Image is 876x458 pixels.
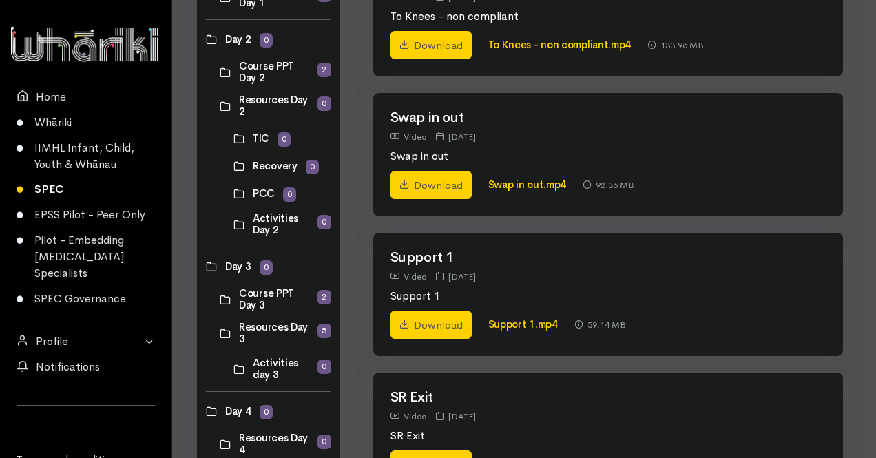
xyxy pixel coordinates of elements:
div: Video [390,269,427,284]
h2: Support 1 [390,250,826,265]
p: Swap in out [390,148,826,165]
a: Download [390,311,472,340]
h2: SR Exit [390,390,826,405]
a: Swap in out.mp4 [488,178,567,191]
p: To Knees - non compliant [390,8,826,25]
div: [DATE] [435,269,476,284]
a: Download [390,171,472,200]
a: Download [390,31,472,60]
div: 133.96 MB [647,38,704,52]
div: 59.14 MB [574,318,626,332]
a: To Knees - non compliant.mp4 [488,38,632,51]
p: Support 1 [390,288,826,304]
div: [DATE] [435,129,476,144]
div: Video [390,129,427,144]
p: SR Exit [390,428,826,444]
div: Follow us on LinkedIn [17,414,155,447]
div: 92.36 MB [583,178,634,192]
div: Video [390,409,427,424]
div: [DATE] [435,409,476,424]
a: Support 1.mp4 [488,318,558,331]
iframe: LinkedIn Embedded Content [59,414,114,430]
h2: Swap in out [390,110,826,125]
